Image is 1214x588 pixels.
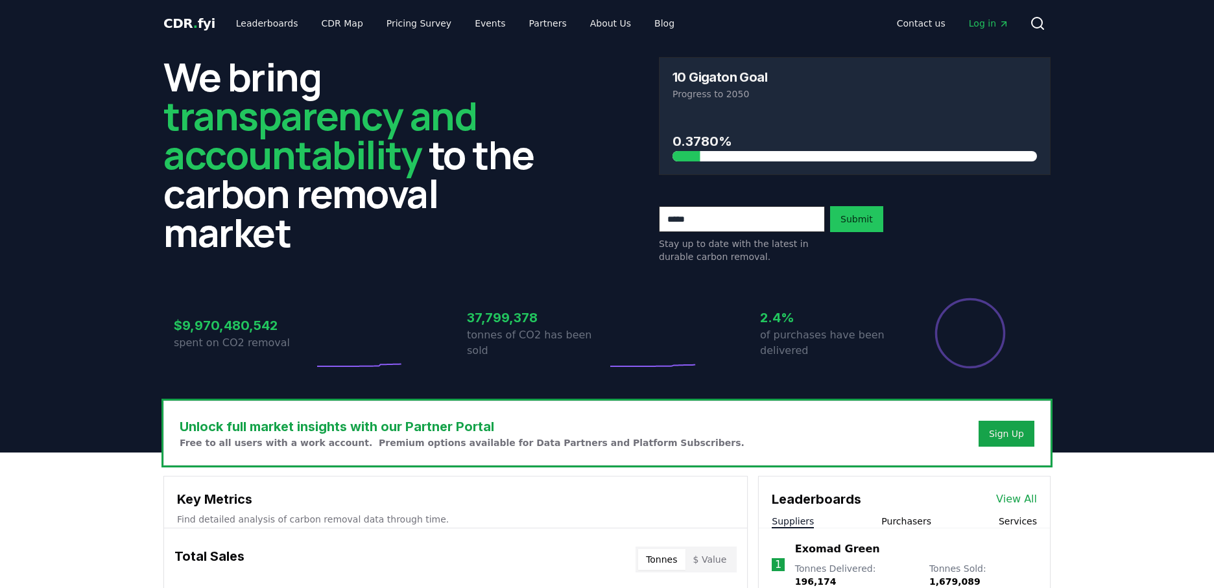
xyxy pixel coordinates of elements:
a: Blog [644,12,685,35]
a: Exomad Green [795,541,880,557]
a: View All [996,491,1037,507]
div: Percentage of sales delivered [934,297,1006,370]
h3: 0.3780% [672,132,1037,151]
nav: Main [226,12,685,35]
p: spent on CO2 removal [174,335,314,351]
span: . [193,16,198,31]
p: Progress to 2050 [672,88,1037,100]
button: Suppliers [772,515,814,528]
p: Find detailed analysis of carbon removal data through time. [177,513,734,526]
button: Tonnes [638,549,685,570]
span: Log in [969,17,1009,30]
p: Free to all users with a work account. Premium options available for Data Partners and Platform S... [180,436,744,449]
p: Tonnes Delivered : [795,562,916,588]
h3: Total Sales [174,547,244,572]
a: CDR Map [311,12,374,35]
h3: Unlock full market insights with our Partner Portal [180,417,744,436]
h2: We bring to the carbon removal market [163,57,555,252]
p: of purchases have been delivered [760,327,900,359]
h3: Key Metrics [177,489,734,509]
h3: 37,799,378 [467,308,607,327]
span: 196,174 [795,576,837,587]
h3: 10 Gigaton Goal [672,71,767,84]
h3: $9,970,480,542 [174,316,314,335]
p: Tonnes Sold : [929,562,1037,588]
h3: Leaderboards [772,489,861,509]
span: CDR fyi [163,16,215,31]
span: transparency and accountability [163,89,477,181]
a: About Us [580,12,641,35]
button: $ Value [685,549,735,570]
button: Submit [830,206,883,232]
p: 1 [775,557,781,572]
button: Services [999,515,1037,528]
nav: Main [887,12,1019,35]
a: Leaderboards [226,12,309,35]
a: Sign Up [989,427,1024,440]
a: CDR.fyi [163,14,215,32]
a: Events [464,12,516,35]
a: Log in [958,12,1019,35]
p: Stay up to date with the latest in durable carbon removal. [659,237,825,263]
h3: 2.4% [760,308,900,327]
a: Pricing Survey [376,12,462,35]
button: Sign Up [979,421,1034,447]
a: Contact us [887,12,956,35]
span: 1,679,089 [929,576,981,587]
a: Partners [519,12,577,35]
button: Purchasers [881,515,931,528]
p: tonnes of CO2 has been sold [467,327,607,359]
